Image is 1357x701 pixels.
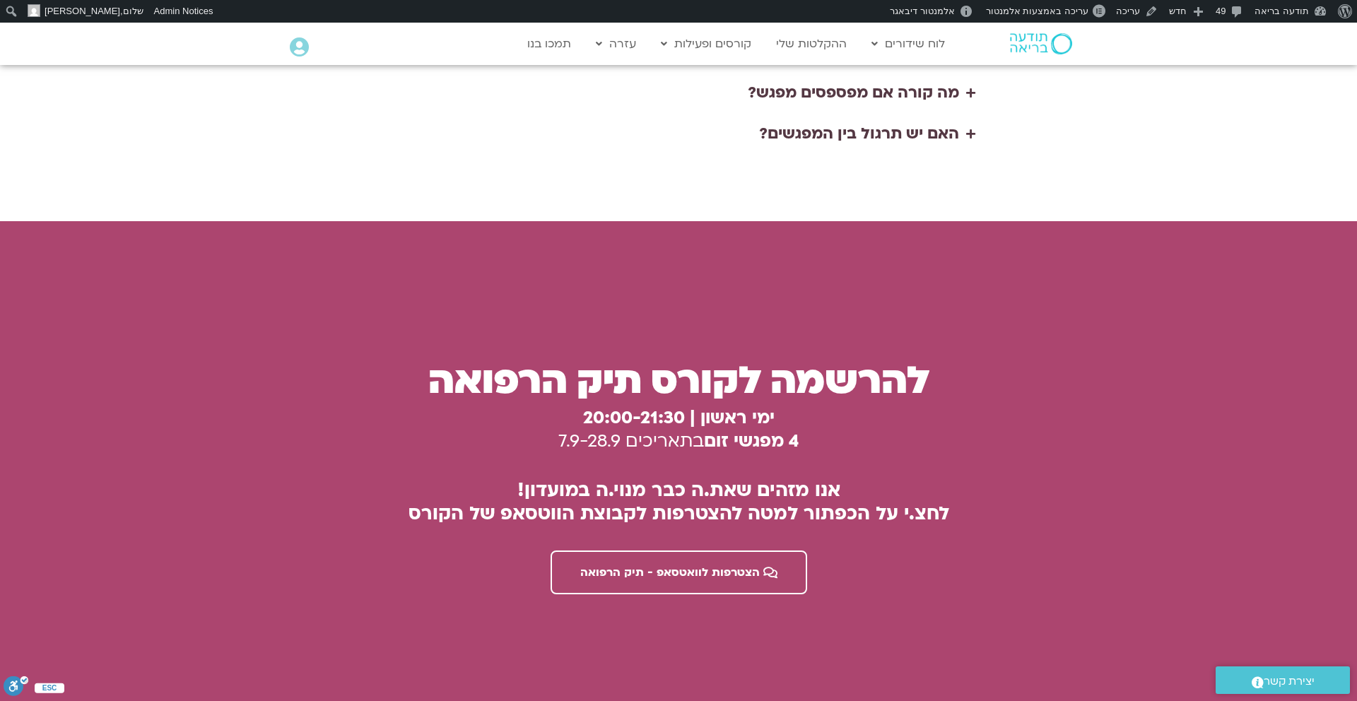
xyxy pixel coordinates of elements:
[334,361,1023,401] h3: להרשמה לקורס תיק הרפואה
[704,430,799,453] strong: 4 מפגשי זום
[1010,33,1072,54] img: תודעה בריאה
[551,550,807,594] a: הצטרפות לוואטסאפ - תיק הרפואה
[334,479,1023,526] h2: אנו מזהים שאת.ה כבר מנוי.ה במועדון! לחצ.י על הכפתור למטה להצטרפות לקבוצת הווטסאפ של הקורס
[674,406,685,430] b: 0
[654,30,758,57] a: קורסים ופעילות
[583,406,775,430] b: ימי ראשון | 20:00-21:3
[769,30,854,57] a: ההקלטות שלי
[580,566,760,579] span: הצטרפות לוואטסאפ - תיק הרפואה
[375,73,982,114] summary: מה קורה אם מפספסים מפגש?
[589,30,643,57] a: עזרה
[864,30,952,57] a: לוח שידורים
[45,6,120,16] span: [PERSON_NAME]
[986,6,1088,16] span: עריכה באמצעות אלמנטור
[520,30,578,57] a: תמכו בנו
[334,406,1023,454] h3: בתאריכים 7.9-28.9
[759,121,959,148] div: האם יש תרגול בין המפגשים?
[375,114,982,155] summary: האם יש תרגול בין המפגשים?
[1264,672,1315,691] span: יצירת קשר
[748,80,959,107] div: מה קורה אם מפספסים מפגש?
[1216,666,1350,694] a: יצירת קשר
